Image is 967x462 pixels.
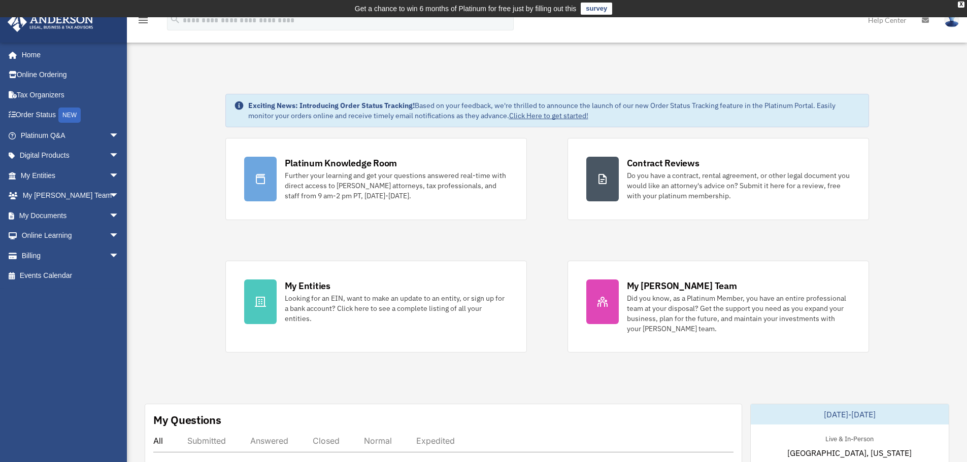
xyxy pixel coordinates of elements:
[581,3,612,15] a: survey
[7,105,135,126] a: Order StatusNEW
[137,14,149,26] i: menu
[109,125,129,146] span: arrow_drop_down
[109,165,129,186] span: arrow_drop_down
[568,138,869,220] a: Contract Reviews Do you have a contract, rental agreement, or other legal document you would like...
[7,226,135,246] a: Online Learningarrow_drop_down
[627,279,737,292] div: My [PERSON_NAME] Team
[7,186,135,206] a: My [PERSON_NAME] Teamarrow_drop_down
[944,13,959,27] img: User Pic
[7,245,135,266] a: Billingarrow_drop_down
[627,293,850,334] div: Did you know, as a Platinum Member, you have an entire professional team at your disposal? Get th...
[170,14,181,25] i: search
[313,436,340,446] div: Closed
[7,205,135,226] a: My Documentsarrow_drop_down
[509,111,588,120] a: Click Here to get started!
[5,12,96,32] img: Anderson Advisors Platinum Portal
[7,85,135,105] a: Tax Organizers
[225,261,527,352] a: My Entities Looking for an EIN, want to make an update to an entity, or sign up for a bank accoun...
[416,436,455,446] div: Expedited
[627,170,850,201] div: Do you have a contract, rental agreement, or other legal document you would like an attorney's ad...
[817,433,882,443] div: Live & In-Person
[109,226,129,246] span: arrow_drop_down
[250,436,288,446] div: Answered
[225,138,527,220] a: Platinum Knowledge Room Further your learning and get your questions answered real-time with dire...
[7,125,135,146] a: Platinum Q&Aarrow_drop_down
[958,2,964,8] div: close
[7,45,129,65] a: Home
[109,186,129,206] span: arrow_drop_down
[109,205,129,226] span: arrow_drop_down
[627,157,699,169] div: Contract Reviews
[285,279,330,292] div: My Entities
[787,447,912,459] span: [GEOGRAPHIC_DATA], [US_STATE]
[153,436,163,446] div: All
[7,266,135,286] a: Events Calendar
[153,412,221,428] div: My Questions
[187,436,226,446] div: Submitted
[137,18,149,26] a: menu
[248,101,415,110] strong: Exciting News: Introducing Order Status Tracking!
[7,65,135,85] a: Online Ordering
[285,157,397,169] div: Platinum Knowledge Room
[109,245,129,266] span: arrow_drop_down
[285,170,508,201] div: Further your learning and get your questions answered real-time with direct access to [PERSON_NAM...
[364,436,392,446] div: Normal
[751,404,949,424] div: [DATE]-[DATE]
[7,146,135,166] a: Digital Productsarrow_drop_down
[568,261,869,352] a: My [PERSON_NAME] Team Did you know, as a Platinum Member, you have an entire professional team at...
[285,293,508,324] div: Looking for an EIN, want to make an update to an entity, or sign up for a bank account? Click her...
[58,108,81,123] div: NEW
[355,3,577,15] div: Get a chance to win 6 months of Platinum for free just by filling out this
[109,146,129,166] span: arrow_drop_down
[248,100,860,121] div: Based on your feedback, we're thrilled to announce the launch of our new Order Status Tracking fe...
[7,165,135,186] a: My Entitiesarrow_drop_down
